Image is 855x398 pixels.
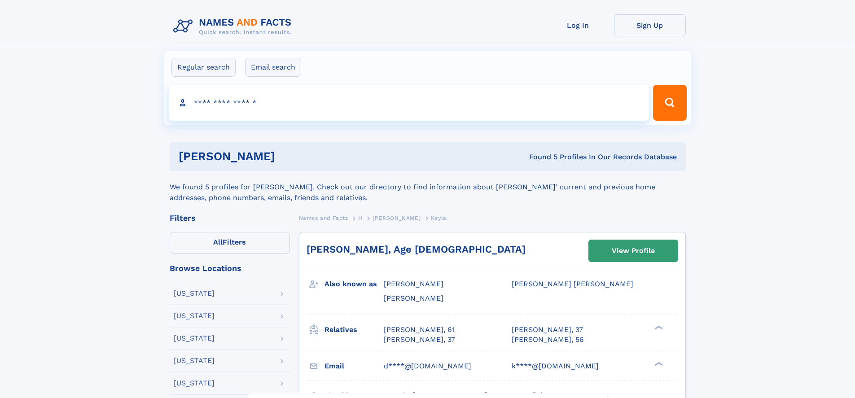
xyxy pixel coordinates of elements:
a: [PERSON_NAME], 37 [512,325,583,335]
div: Browse Locations [170,264,290,272]
h3: Also known as [324,276,384,292]
input: search input [169,85,649,121]
a: Names and Facts [299,212,348,223]
a: Sign Up [614,14,686,36]
div: Found 5 Profiles In Our Records Database [402,152,677,162]
a: [PERSON_NAME] [373,212,421,223]
h3: Relatives [324,322,384,337]
div: [US_STATE] [174,290,215,297]
label: Filters [170,232,290,254]
div: ❯ [653,324,663,330]
div: [US_STATE] [174,312,215,319]
a: Log In [542,14,614,36]
div: We found 5 profiles for [PERSON_NAME]. Check out our directory to find information about [PERSON_... [170,171,686,203]
span: [PERSON_NAME] [PERSON_NAME] [512,280,633,288]
span: H [358,215,363,221]
div: [US_STATE] [174,335,215,342]
a: [PERSON_NAME], 37 [384,335,455,345]
div: [US_STATE] [174,380,215,387]
button: Search Button [653,85,686,121]
span: [PERSON_NAME] [384,294,443,302]
span: Kayla [431,215,447,221]
a: [PERSON_NAME], Age [DEMOGRAPHIC_DATA] [307,244,526,255]
img: Logo Names and Facts [170,14,299,39]
div: Filters [170,214,290,222]
a: [PERSON_NAME], 61 [384,325,455,335]
span: [PERSON_NAME] [373,215,421,221]
span: [PERSON_NAME] [384,280,443,288]
a: [PERSON_NAME], 56 [512,335,584,345]
label: Regular search [171,58,236,77]
h3: Email [324,359,384,374]
div: [US_STATE] [174,357,215,364]
a: H [358,212,363,223]
label: Email search [245,58,301,77]
span: All [213,238,223,246]
a: View Profile [589,240,678,262]
h1: [PERSON_NAME] [179,151,402,162]
div: View Profile [612,241,655,261]
div: ❯ [653,361,663,367]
